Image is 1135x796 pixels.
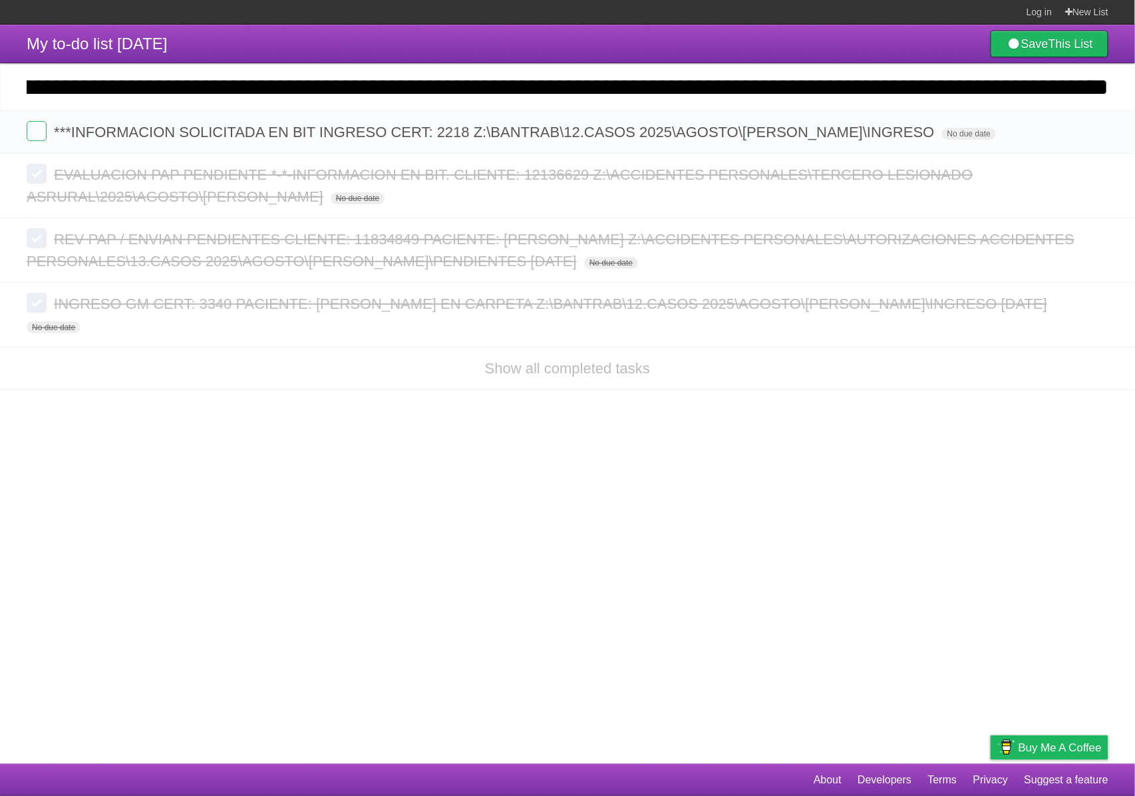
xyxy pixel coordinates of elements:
[858,767,911,793] a: Developers
[991,31,1108,57] a: SaveThis List
[27,164,47,184] label: Done
[1025,767,1108,793] a: Suggest a feature
[27,293,47,313] label: Done
[54,124,938,140] span: ***INFORMACION SOLICITADA EN BIT INGRESO CERT: 2218 Z:\BANTRAB\12.CASOS 2025\AGOSTO\[PERSON_NAME]...
[27,35,168,53] span: My to-do list [DATE]
[485,360,650,377] a: Show all completed tasks
[27,228,47,248] label: Done
[1027,121,1053,143] label: Star task
[27,121,47,141] label: Done
[997,736,1015,759] img: Buy me a coffee
[942,128,996,140] span: No due date
[991,735,1108,760] a: Buy me a coffee
[331,192,385,204] span: No due date
[1019,736,1102,759] span: Buy me a coffee
[973,767,1008,793] a: Privacy
[928,767,957,793] a: Terms
[27,231,1074,270] span: REV PAP / ENVIAN PENDIENTES CLIENTE: 11834849 PACIENTE: [PERSON_NAME] Z:\ACCIDENTES PERSONALES\AU...
[1049,37,1093,51] b: This List
[27,166,973,205] span: EVALUACION PAP PENDIENTE *-*-INFORMACION EN BIT. CLIENTE: 12136629 Z:\ACCIDENTES PERSONALES\TERCE...
[27,321,81,333] span: No due date
[584,257,638,269] span: No due date
[54,296,1051,312] span: INGRESO GM CERT: 3340 PACIENTE: [PERSON_NAME] EN CARPETA Z:\BANTRAB\12.CASOS 2025\AGOSTO\[PERSON_...
[814,767,842,793] a: About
